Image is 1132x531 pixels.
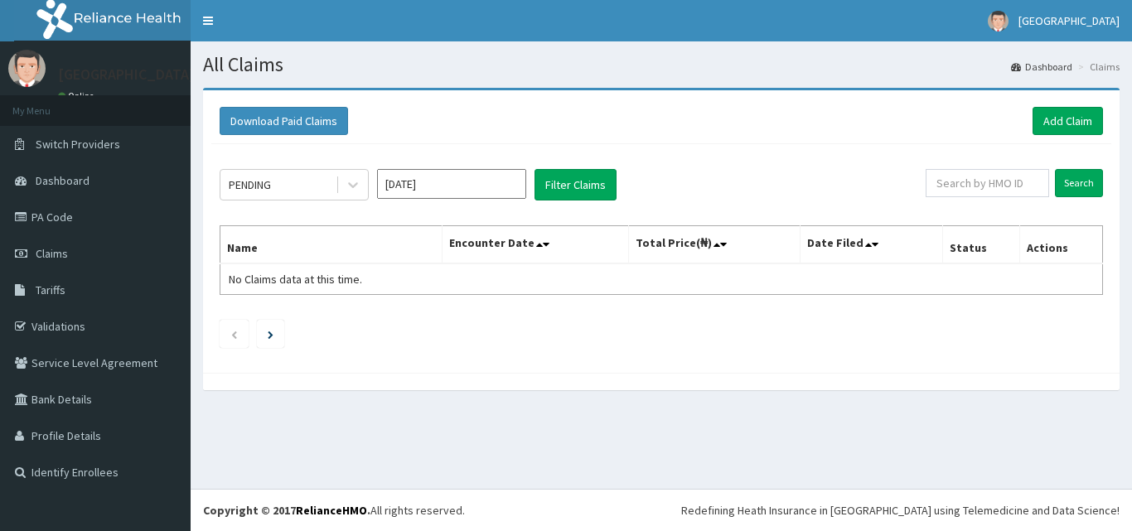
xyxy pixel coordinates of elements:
[535,169,617,200] button: Filter Claims
[58,90,98,102] a: Online
[443,226,628,264] th: Encounter Date
[36,137,120,152] span: Switch Providers
[220,107,348,135] button: Download Paid Claims
[36,246,68,261] span: Claims
[296,503,367,518] a: RelianceHMO
[36,173,89,188] span: Dashboard
[681,502,1120,519] div: Redefining Heath Insurance in [GEOGRAPHIC_DATA] using Telemedicine and Data Science!
[1055,169,1103,197] input: Search
[58,67,195,82] p: [GEOGRAPHIC_DATA]
[1074,60,1120,74] li: Claims
[203,503,370,518] strong: Copyright © 2017 .
[220,226,443,264] th: Name
[377,169,526,199] input: Select Month and Year
[628,226,801,264] th: Total Price(₦)
[801,226,943,264] th: Date Filed
[203,54,1120,75] h1: All Claims
[1018,13,1120,28] span: [GEOGRAPHIC_DATA]
[926,169,1049,197] input: Search by HMO ID
[229,272,362,287] span: No Claims data at this time.
[1019,226,1102,264] th: Actions
[943,226,1020,264] th: Status
[230,326,238,341] a: Previous page
[36,282,65,297] span: Tariffs
[1033,107,1103,135] a: Add Claim
[191,489,1132,531] footer: All rights reserved.
[1011,60,1072,74] a: Dashboard
[988,11,1009,31] img: User Image
[8,50,46,87] img: User Image
[229,176,271,193] div: PENDING
[268,326,273,341] a: Next page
